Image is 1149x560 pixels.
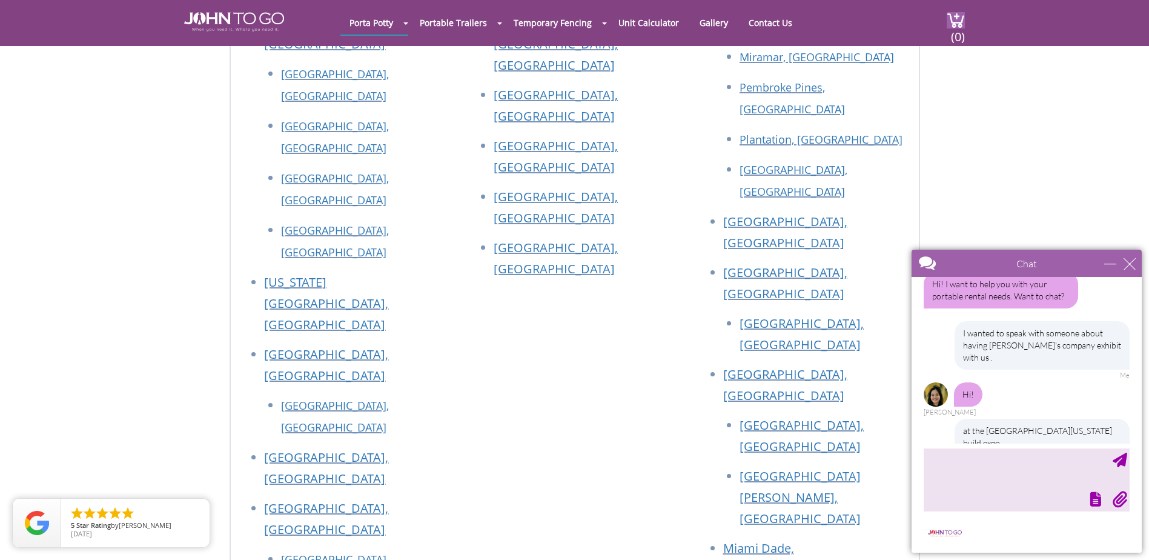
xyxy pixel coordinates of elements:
[281,67,389,103] a: [GEOGRAPHIC_DATA], [GEOGRAPHIC_DATA]
[70,506,84,521] li: 
[690,11,737,35] a: Gallery
[108,506,122,521] li: 
[281,171,389,207] a: [GEOGRAPHIC_DATA], [GEOGRAPHIC_DATA]
[740,50,894,64] a: Miramar, [GEOGRAPHIC_DATA]
[71,522,200,530] span: by
[264,274,388,333] a: [US_STATE][GEOGRAPHIC_DATA], [GEOGRAPHIC_DATA]
[281,223,389,259] a: [GEOGRAPHIC_DATA], [GEOGRAPHIC_DATA]
[740,417,864,455] a: [GEOGRAPHIC_DATA], [GEOGRAPHIC_DATA]
[723,264,847,302] a: [GEOGRAPHIC_DATA], [GEOGRAPHIC_DATA]
[184,12,284,32] img: JOHN to go
[740,468,861,527] a: [GEOGRAPHIC_DATA][PERSON_NAME], [GEOGRAPHIC_DATA]
[494,239,618,277] a: [GEOGRAPHIC_DATA], [GEOGRAPHIC_DATA]
[609,11,688,35] a: Unit Calculator
[505,11,601,35] a: Temporary Fencing
[76,521,111,530] span: Star Rating
[740,162,847,199] a: [GEOGRAPHIC_DATA], [GEOGRAPHIC_DATA]
[904,242,1149,560] iframe: Live Chat Box
[740,80,845,116] a: Pembroke Pines, [GEOGRAPHIC_DATA]
[264,346,388,384] a: [GEOGRAPHIC_DATA], [GEOGRAPHIC_DATA]
[121,506,135,521] li: 
[740,11,801,35] a: Contact Us
[740,315,864,353] a: [GEOGRAPHIC_DATA], [GEOGRAPHIC_DATA]
[494,87,618,124] a: [GEOGRAPHIC_DATA], [GEOGRAPHIC_DATA]
[950,19,965,45] span: (0)
[71,521,75,530] span: 5
[82,506,97,521] li: 
[494,188,618,226] a: [GEOGRAPHIC_DATA], [GEOGRAPHIC_DATA]
[119,521,171,530] span: [PERSON_NAME]
[95,506,110,521] li: 
[281,398,389,435] a: [GEOGRAPHIC_DATA], [GEOGRAPHIC_DATA]
[264,500,388,538] a: [GEOGRAPHIC_DATA], [GEOGRAPHIC_DATA]
[740,132,902,147] a: Plantation, [GEOGRAPHIC_DATA]
[71,529,92,538] span: [DATE]
[411,11,496,35] a: Portable Trailers
[723,366,847,404] a: [GEOGRAPHIC_DATA], [GEOGRAPHIC_DATA]
[281,119,389,155] a: [GEOGRAPHIC_DATA], [GEOGRAPHIC_DATA]
[264,449,388,487] a: [GEOGRAPHIC_DATA], [GEOGRAPHIC_DATA]
[25,511,49,535] img: Review Rating
[340,11,402,35] a: Porta Potty
[494,138,618,175] a: [GEOGRAPHIC_DATA], [GEOGRAPHIC_DATA]
[947,12,965,28] img: cart a
[723,213,847,251] a: [GEOGRAPHIC_DATA], [GEOGRAPHIC_DATA]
